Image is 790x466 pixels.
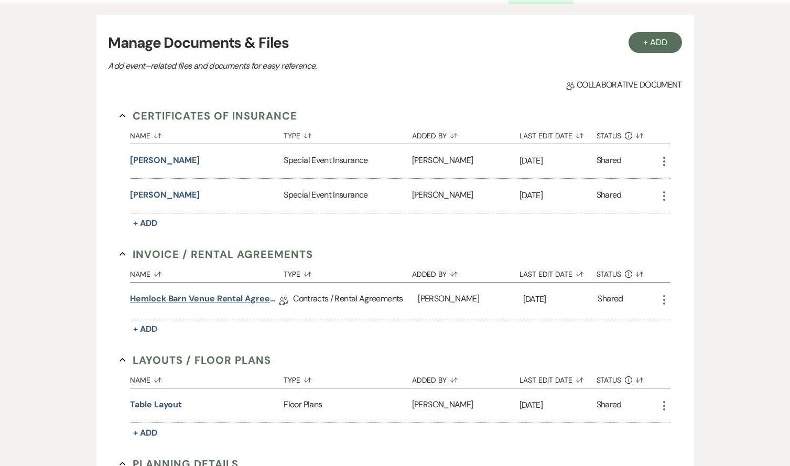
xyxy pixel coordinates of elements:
span: Status [597,270,622,278]
button: Name [130,124,284,144]
p: [DATE] [520,189,597,202]
button: Layouts / Floor Plans [120,352,271,368]
button: + Add [130,322,160,337]
div: Floor Plans [284,388,412,422]
button: Name [130,262,284,282]
div: Shared [597,189,622,203]
span: Status [597,376,622,384]
button: [PERSON_NAME] [130,189,200,201]
button: Type [284,368,412,388]
button: Last Edit Date [520,262,597,282]
button: Name [130,368,284,388]
p: [DATE] [520,398,597,412]
button: Status [597,262,658,282]
div: Special Event Insurance [284,179,412,213]
p: Add event–related files and documents for easy reference. [108,59,475,73]
button: Type [284,262,412,282]
button: Last Edit Date [520,368,597,388]
h3: Manage Documents & Files [108,32,681,54]
button: Certificates of Insurance [120,108,297,124]
div: [PERSON_NAME] [412,144,520,178]
a: Hemlock Barn Venue Rental Agreement [130,292,279,309]
button: + Add [130,216,160,231]
span: Collaborative document [566,79,681,91]
button: Added By [412,124,520,144]
button: Status [597,124,658,144]
span: Status [597,132,622,139]
button: Added By [412,262,520,282]
div: [PERSON_NAME] [412,388,520,422]
div: Shared [597,398,622,413]
button: Status [597,368,658,388]
p: [DATE] [520,154,597,168]
button: [PERSON_NAME] [130,154,200,167]
button: Added By [412,368,520,388]
div: Shared [597,154,622,168]
button: Table layout [130,398,182,411]
button: + Add [629,32,682,53]
div: Shared [598,292,623,309]
span: + Add [133,427,157,438]
span: + Add [133,218,157,229]
button: Type [284,124,412,144]
div: [PERSON_NAME] [418,283,523,319]
button: Invoice / Rental Agreements [120,246,313,262]
button: Last Edit Date [520,124,597,144]
div: Special Event Insurance [284,144,412,178]
p: [DATE] [523,292,598,306]
div: Contracts / Rental Agreements [293,283,418,319]
span: + Add [133,323,157,334]
div: [PERSON_NAME] [412,179,520,213]
button: + Add [130,426,160,440]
